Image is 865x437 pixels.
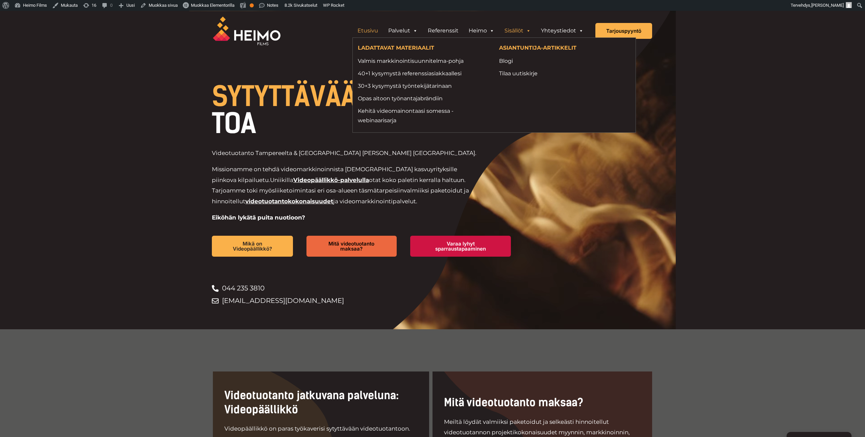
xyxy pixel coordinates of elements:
a: Valmis markkinointisuunnitelma-pohja [358,56,489,66]
a: Blogi [499,56,630,66]
strong: Eiköhän lykätä puita nuotioon? [212,214,305,221]
a: Referenssit [423,24,464,37]
a: 40+1 kysymystä referenssiasiakkaallesi [358,69,489,78]
a: Videopäällikkö-palvelulla [293,177,369,183]
span: valmiiksi paketoidut ja hinnoitellut [212,187,469,205]
span: Muokkaa Elementorilla [191,3,234,8]
a: Varaa lyhyt sparraustapaaminen [410,236,511,257]
span: [EMAIL_ADDRESS][DOMAIN_NAME] [220,294,344,307]
p: Videotuotanto Tampereelta & [GEOGRAPHIC_DATA] [PERSON_NAME] [GEOGRAPHIC_DATA]. [212,148,478,159]
a: 30+3 kysymystä työntekijätarinaan [358,81,489,91]
span: Uniikilla [270,177,293,183]
a: Mikä on Videopäällikkö? [212,236,293,257]
a: Etusivu [352,24,383,37]
h4: ASIANTUNTIJA-ARTIKKELIT [499,45,630,53]
span: liiketoimintasi eri osa-alueen täsmätarpeisiin [275,187,404,194]
a: Sisällöt [499,24,536,37]
p: Missionamme on tehdä videomarkkinoinnista [DEMOGRAPHIC_DATA] kasvuyrityksille piinkova kilpailuetu. [212,164,478,207]
span: Mitä videotuotanto maksaa? [317,241,386,251]
a: [EMAIL_ADDRESS][DOMAIN_NAME] [212,294,524,307]
a: Tilaa uutiskirje [499,69,630,78]
a: 044 235 3810 [212,282,524,294]
a: videotuotantokokonaisuudet [245,198,333,205]
h2: Mitä videotuotanto maksaa? [444,396,641,410]
span: ja videomarkkinointipalvelut. [333,198,417,205]
span: Varaa lyhyt sparraustapaaminen [421,241,500,251]
h4: LADATTAVAT MATERIAALIT [358,45,489,53]
a: Palvelut [383,24,423,37]
a: Opas aitoon työnantajabrändiin [358,94,489,103]
span: SYTYTTÄVÄÄ [212,80,356,113]
a: Tarjouspyyntö [595,23,652,39]
img: Heimo Filmsin logo [213,17,280,45]
span: Mikä on Videopäällikkö? [223,241,282,251]
a: Kehitä videomainontaasi somessa -webinaarisarja [358,106,489,125]
a: Mitä videotuotanto maksaa? [306,236,397,257]
h2: Videotuotanto jatkuvana palveluna: Videopäällikkö [224,389,418,417]
h1: VIDEOTUOTANTOA [212,83,524,137]
span: 044 235 3810 [220,282,265,294]
a: Heimo [464,24,499,37]
span: [PERSON_NAME] [811,3,844,8]
div: OK [250,3,254,7]
aside: Header Widget 1 [349,24,592,37]
a: Yhteystiedot [536,24,589,37]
